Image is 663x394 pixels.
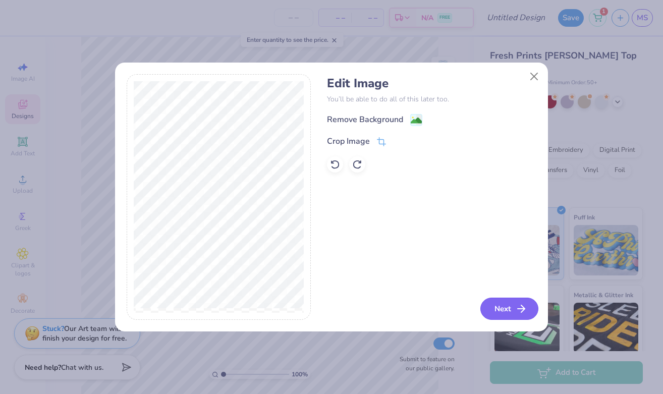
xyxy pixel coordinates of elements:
p: You’ll be able to do all of this later too. [327,94,536,104]
button: Next [480,298,538,320]
button: Close [525,67,544,86]
h4: Edit Image [327,76,536,91]
div: Crop Image [327,135,370,147]
div: Remove Background [327,114,403,126]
